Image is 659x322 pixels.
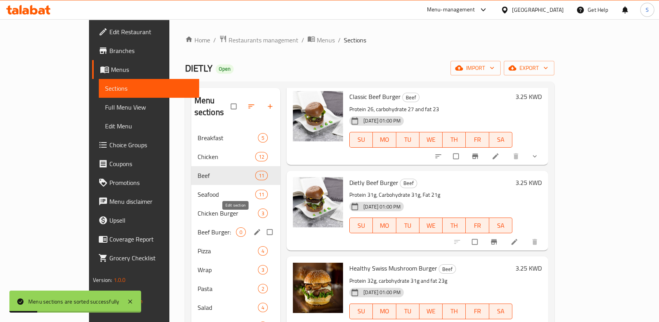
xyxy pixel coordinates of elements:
span: S [646,5,649,14]
span: Promotions [109,178,193,187]
span: DIETLY [185,59,212,77]
a: Restaurants management [219,35,298,45]
button: delete [526,233,545,251]
button: show more [526,148,545,165]
div: Beef [400,179,417,188]
p: Protein 32g, carbohydrate 31g and fat 23g [349,276,512,286]
span: Sort sections [243,98,261,115]
button: TH [443,218,466,233]
h2: Menu sections [194,95,231,118]
li: / [338,35,341,45]
p: Protein 26, carbohydrate 27 and fat 23 [349,104,512,114]
span: Edit Menu [105,121,193,131]
span: Healthy Swiss Mushroom Burger [349,262,437,274]
span: TH [446,306,463,317]
span: FR [469,134,486,145]
div: Menu sections are sorted successfully [28,297,119,306]
button: sort-choices [430,148,448,165]
div: Chicken12 [191,147,281,166]
div: Seafood [198,190,255,199]
button: FR [466,304,489,319]
span: Coupons [109,159,193,168]
span: 11 [256,172,267,179]
button: TU [396,218,419,233]
div: Beef Burger:0edit [191,223,281,241]
span: Menus [317,35,335,45]
span: SU [353,220,370,231]
a: Promotions [92,173,199,192]
span: Select to update [467,234,484,249]
div: items [236,227,246,237]
button: export [504,61,554,75]
span: [DATE] 01:00 PM [360,117,404,124]
span: WE [423,306,439,317]
span: MO [376,220,393,231]
button: Branch-specific-item [467,148,485,165]
span: FR [469,306,486,317]
span: Chicken [198,152,255,161]
button: WE [419,218,443,233]
a: Edit menu item [510,238,520,246]
span: TH [446,134,463,145]
a: Edit menu item [492,152,501,160]
button: SA [489,304,512,319]
div: Breakfast5 [191,128,281,147]
span: 3 [258,210,267,217]
div: Wrap [198,265,258,274]
div: items [258,303,268,312]
button: TU [396,304,419,319]
span: TU [399,220,416,231]
nav: breadcrumb [185,35,554,45]
span: WE [423,134,439,145]
img: Classic Beef Burger [293,91,343,141]
button: FR [466,218,489,233]
img: Healthy Swiss Mushroom Burger [293,263,343,313]
span: Chicken Burger [198,209,258,218]
a: Menu disclaimer [92,192,199,211]
a: Coverage Report [92,230,199,249]
li: / [301,35,304,45]
span: SA [492,306,509,317]
span: [DATE] 01:00 PM [360,289,404,296]
button: SU [349,132,373,148]
span: Beef [439,265,456,274]
span: Pasta [198,284,258,293]
div: items [258,284,268,293]
span: Dietly Beef Burger [349,177,398,188]
span: Full Menu View [105,102,193,112]
span: Menu disclaimer [109,197,193,206]
button: TU [396,132,419,148]
span: SU [353,306,370,317]
button: WE [419,132,443,148]
span: 12 [256,153,267,161]
span: Sections [344,35,366,45]
span: TU [399,134,416,145]
a: Menus [307,35,335,45]
div: Open [216,64,234,74]
span: TH [446,220,463,231]
a: Menus [92,60,199,79]
span: import [457,63,494,73]
span: 4 [258,247,267,255]
div: items [258,265,268,274]
button: delete [507,148,526,165]
button: WE [419,304,443,319]
span: Upsell [109,216,193,225]
span: TU [399,306,416,317]
span: Restaurants management [229,35,298,45]
div: Menu-management [427,5,475,15]
div: Pizza [198,246,258,256]
div: Pasta2 [191,279,281,298]
div: Beef [402,93,419,102]
span: Branches [109,46,193,55]
a: Sections [99,79,199,98]
div: Salad4 [191,298,281,317]
button: import [450,61,501,75]
span: FR [469,220,486,231]
button: FR [466,132,489,148]
span: MO [376,134,393,145]
button: MO [373,218,396,233]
